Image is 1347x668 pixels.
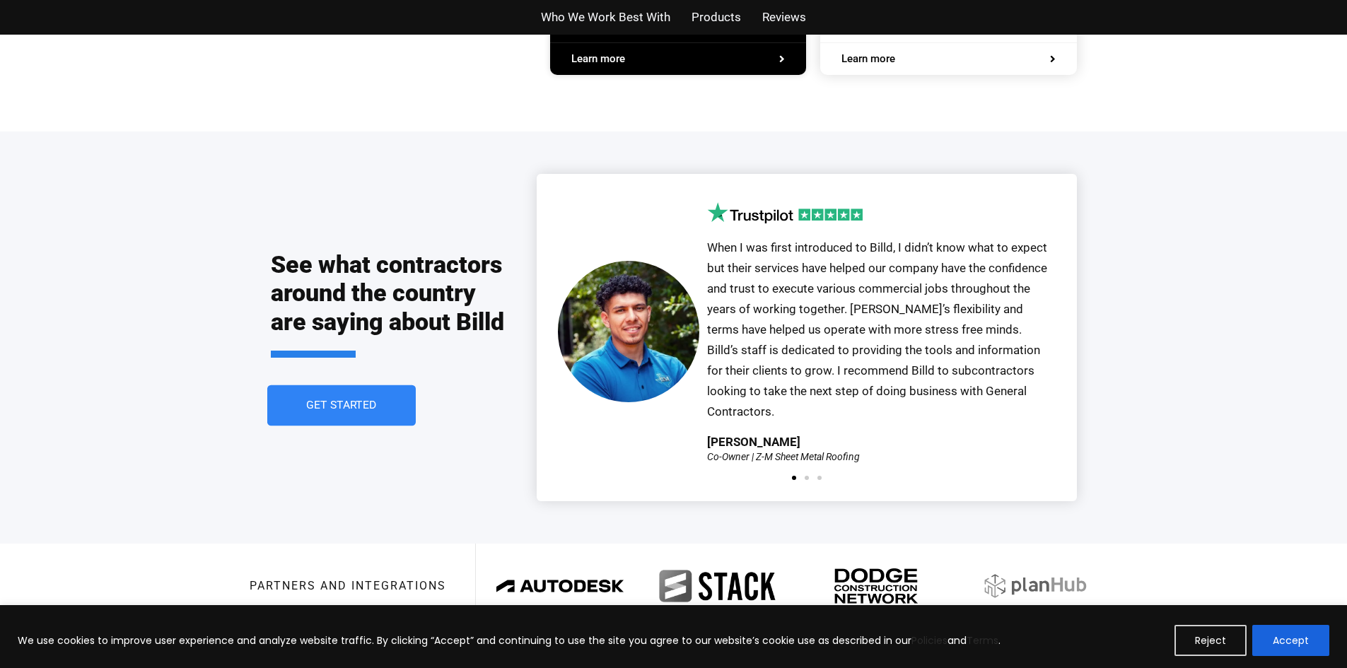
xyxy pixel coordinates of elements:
[18,632,1001,649] p: We use cookies to improve user experience and analyze website traffic. By clicking “Accept” and c...
[1252,625,1329,656] button: Accept
[267,385,416,426] a: Get Started
[558,202,1056,461] div: 1 / 3
[692,7,741,28] a: Products
[762,7,806,28] a: Reviews
[571,54,785,64] a: Learn more
[571,54,625,64] span: Learn more
[967,633,998,648] a: Terms
[250,580,446,592] h3: Partners and integrations
[911,633,947,648] a: Policies
[541,7,670,28] a: Who We Work Best With
[707,240,1047,418] span: When I was first introduced to Billd, I didn’t know what to expect but their services have helped...
[805,476,809,480] span: Go to slide 2
[707,436,800,448] div: [PERSON_NAME]
[1174,625,1247,656] button: Reject
[841,54,895,64] span: Learn more
[792,476,796,480] span: Go to slide 1
[306,400,377,411] span: Get Started
[841,54,1055,64] a: Learn more
[707,452,860,462] div: Co-Owner | Z-M Sheet Metal Roofing
[817,476,822,480] span: Go to slide 3
[271,250,508,358] h2: See what contractors around the country are saying about Billd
